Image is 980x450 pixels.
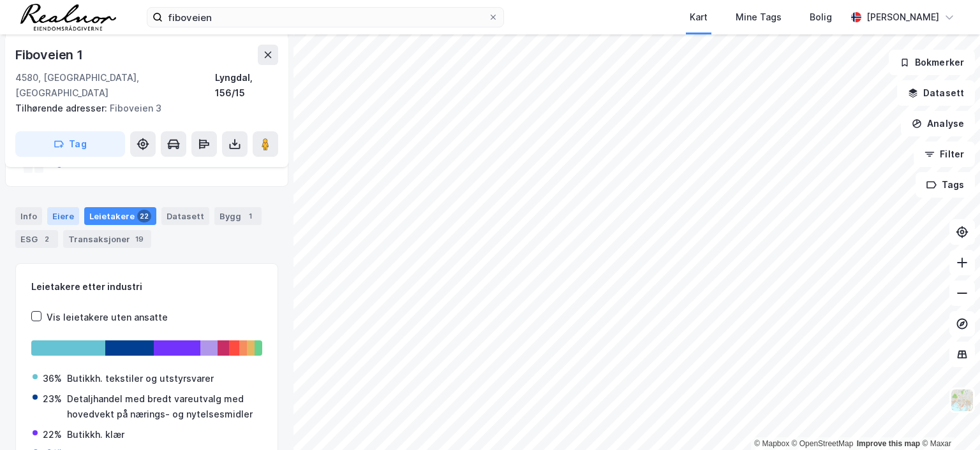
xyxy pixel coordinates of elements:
[163,8,488,27] input: Søk på adresse, matrikkel, gårdeiere, leietakere eller personer
[67,371,214,386] div: Butikkh. tekstiler og utstyrsvarer
[215,70,278,101] div: Lyngdal, 156/15
[161,207,209,225] div: Datasett
[63,230,151,248] div: Transaksjoner
[20,4,116,31] img: realnor-logo.934646d98de889bb5806.png
[67,391,261,422] div: Detaljhandel med bredt vareutvalg med hovedvekt på nærings- og nytelsesmidler
[15,230,58,248] div: ESG
[133,233,146,245] div: 19
[214,207,262,225] div: Bygg
[43,371,62,386] div: 36%
[889,50,975,75] button: Bokmerker
[916,389,980,450] iframe: Chat Widget
[914,142,975,167] button: Filter
[84,207,156,225] div: Leietakere
[67,427,124,442] div: Butikkh. klær
[40,233,53,245] div: 2
[866,10,939,25] div: [PERSON_NAME]
[736,10,782,25] div: Mine Tags
[897,80,975,106] button: Datasett
[43,427,62,442] div: 22%
[916,389,980,450] div: Kontrollprogram for chat
[15,207,42,225] div: Info
[690,10,708,25] div: Kart
[792,439,854,448] a: OpenStreetMap
[810,10,832,25] div: Bolig
[901,111,975,136] button: Analyse
[15,103,110,113] span: Tilhørende adresser:
[916,172,975,198] button: Tags
[31,279,262,294] div: Leietakere etter industri
[47,207,79,225] div: Eiere
[950,388,974,412] img: Z
[137,210,151,222] div: 22
[15,45,85,65] div: Fiboveien 1
[857,439,920,448] a: Improve this map
[244,210,256,222] div: 1
[754,439,789,448] a: Mapbox
[15,131,125,157] button: Tag
[15,101,268,116] div: Fiboveien 3
[15,70,215,101] div: 4580, [GEOGRAPHIC_DATA], [GEOGRAPHIC_DATA]
[47,310,168,325] div: Vis leietakere uten ansatte
[43,391,62,407] div: 23%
